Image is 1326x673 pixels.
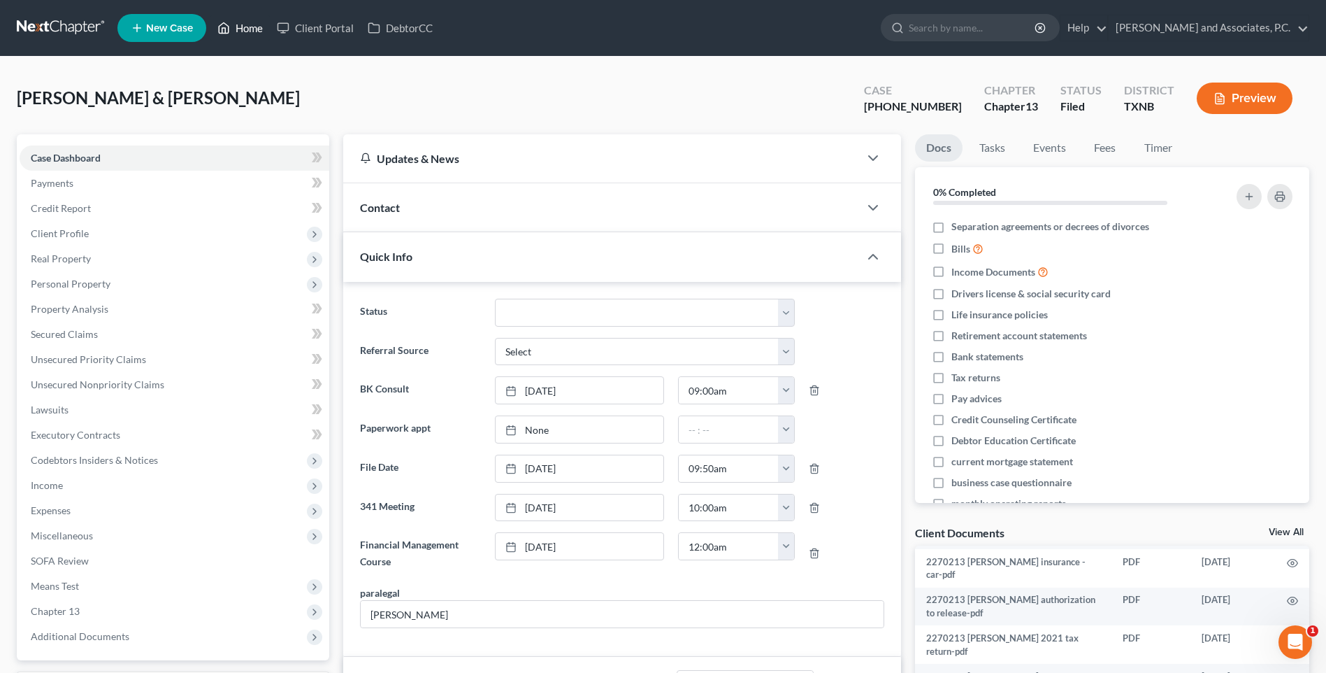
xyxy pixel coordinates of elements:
[31,353,146,365] span: Unsecured Priority Claims
[679,533,779,560] input: -- : --
[496,533,663,560] a: [DATE]
[679,416,779,443] input: -- : --
[951,220,1149,234] span: Separation agreements or decrees of divorces
[360,586,400,600] div: paralegal
[1109,15,1309,41] a: [PERSON_NAME] and Associates, P.C.
[1111,625,1190,664] td: PDF
[31,378,164,390] span: Unsecured Nonpriority Claims
[20,322,329,347] a: Secured Claims
[496,495,663,521] a: [DATE]
[31,555,89,567] span: SOFA Review
[353,494,487,522] label: 341 Meeting
[933,186,996,198] strong: 0% Completed
[915,625,1111,664] td: 2270213 [PERSON_NAME] 2021 tax return-pdf
[1133,134,1183,162] a: Timer
[31,177,73,189] span: Payments
[20,171,329,196] a: Payments
[1197,83,1292,114] button: Preview
[951,329,1087,343] span: Retirement account statements
[353,455,487,483] label: File Date
[1307,625,1318,637] span: 1
[31,630,129,642] span: Additional Documents
[984,83,1038,99] div: Chapter
[31,202,91,214] span: Credit Report
[210,15,270,41] a: Home
[31,152,101,164] span: Case Dashboard
[353,532,487,574] label: Financial Management Course
[864,99,962,115] div: [PHONE_NUMBER]
[1278,625,1312,659] iframe: Intercom live chat
[951,413,1076,427] span: Credit Counseling Certificate
[1025,99,1038,113] span: 13
[360,151,842,166] div: Updates & News
[20,423,329,448] a: Executory Contracts
[20,548,329,574] a: SOFA Review
[679,495,779,521] input: -- : --
[20,146,329,171] a: Case Dashboard
[1060,15,1107,41] a: Help
[951,287,1111,301] span: Drivers license & social security card
[353,416,487,444] label: Paperwork appt
[951,476,1072,490] span: business case questionnaire
[496,377,663,404] a: [DATE]
[146,23,193,34] span: New Case
[1124,99,1174,115] div: TXNB
[31,605,80,617] span: Chapter 13
[20,347,329,372] a: Unsecured Priority Claims
[915,525,1004,540] div: Client Documents
[353,338,487,366] label: Referral Source
[951,350,1023,364] span: Bank statements
[951,434,1076,448] span: Debtor Education Certificate
[951,392,1002,406] span: Pay advices
[270,15,361,41] a: Client Portal
[951,371,1000,385] span: Tax returns
[31,504,71,516] span: Expenses
[20,196,329,221] a: Credit Report
[1111,549,1190,588] td: PDF
[1022,134,1077,162] a: Events
[31,479,63,491] span: Income
[496,416,663,443] a: None
[951,455,1073,469] span: current mortgage statement
[20,397,329,423] a: Lawsuits
[1190,625,1276,664] td: [DATE]
[951,308,1048,322] span: Life insurance policies
[1060,83,1102,99] div: Status
[984,99,1038,115] div: Chapter
[31,278,110,290] span: Personal Property
[951,242,970,256] span: Bills
[361,15,440,41] a: DebtorCC
[1190,549,1276,588] td: [DATE]
[915,549,1111,588] td: 2270213 [PERSON_NAME] insurance - car-pdf
[31,253,91,264] span: Real Property
[1269,527,1304,537] a: View All
[360,201,400,214] span: Contact
[679,455,779,482] input: -- : --
[915,134,963,162] a: Docs
[31,328,98,340] span: Secured Claims
[951,265,1035,279] span: Income Documents
[864,83,962,99] div: Case
[31,429,120,441] span: Executory Contracts
[496,455,663,482] a: [DATE]
[915,588,1111,626] td: 2270213 [PERSON_NAME] authorization to release-pdf
[1060,99,1102,115] div: Filed
[20,372,329,397] a: Unsecured Nonpriority Claims
[909,15,1037,41] input: Search by name...
[1111,588,1190,626] td: PDF
[31,303,108,315] span: Property Analysis
[353,376,487,404] label: BK Consult
[31,227,89,239] span: Client Profile
[17,87,300,108] span: [PERSON_NAME] & [PERSON_NAME]
[968,134,1016,162] a: Tasks
[31,454,158,466] span: Codebtors Insiders & Notices
[31,530,93,541] span: Miscellaneous
[360,250,412,263] span: Quick Info
[31,580,79,592] span: Means Test
[353,299,487,327] label: Status
[1190,588,1276,626] td: [DATE]
[31,404,69,416] span: Lawsuits
[20,297,329,322] a: Property Analysis
[1083,134,1127,162] a: Fees
[1124,83,1174,99] div: District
